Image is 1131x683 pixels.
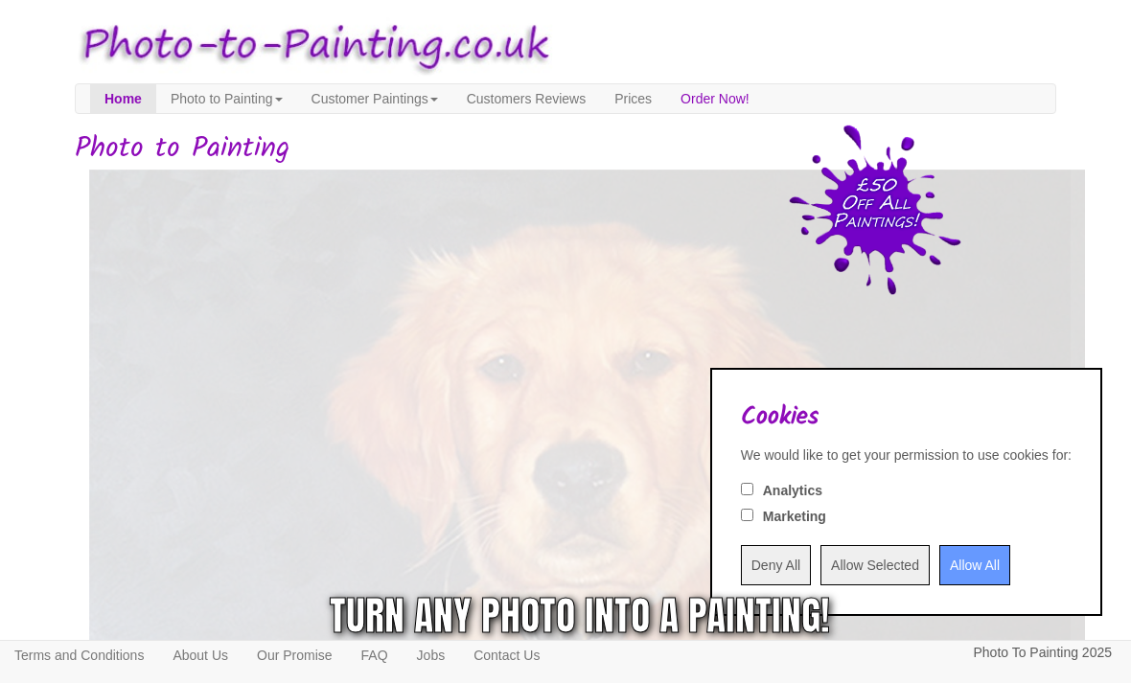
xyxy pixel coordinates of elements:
a: Order Now! [666,84,764,113]
a: Customers Reviews [452,84,600,113]
div: Turn any photo into a painting! [330,587,830,645]
input: Deny All [741,545,811,585]
label: Analytics [763,481,822,500]
div: We would like to get your permission to use cookies for: [741,445,1072,465]
h1: Photo to Painting [75,133,1056,165]
p: Photo To Painting 2025 [973,641,1112,665]
h2: Cookies [741,403,1072,431]
a: Photo to Painting [156,84,297,113]
a: Our Promise [242,641,347,670]
a: Customer Paintings [297,84,452,113]
img: 50 pound price drop [789,125,961,295]
input: Allow Selected [820,545,930,585]
a: About Us [158,641,242,670]
a: Prices [600,84,666,113]
img: Photo to Painting [65,10,556,83]
a: Jobs [403,641,460,670]
label: Marketing [763,507,826,526]
input: Allow All [939,545,1010,585]
a: Contact Us [459,641,554,670]
a: Home [90,84,156,113]
a: FAQ [347,641,403,670]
